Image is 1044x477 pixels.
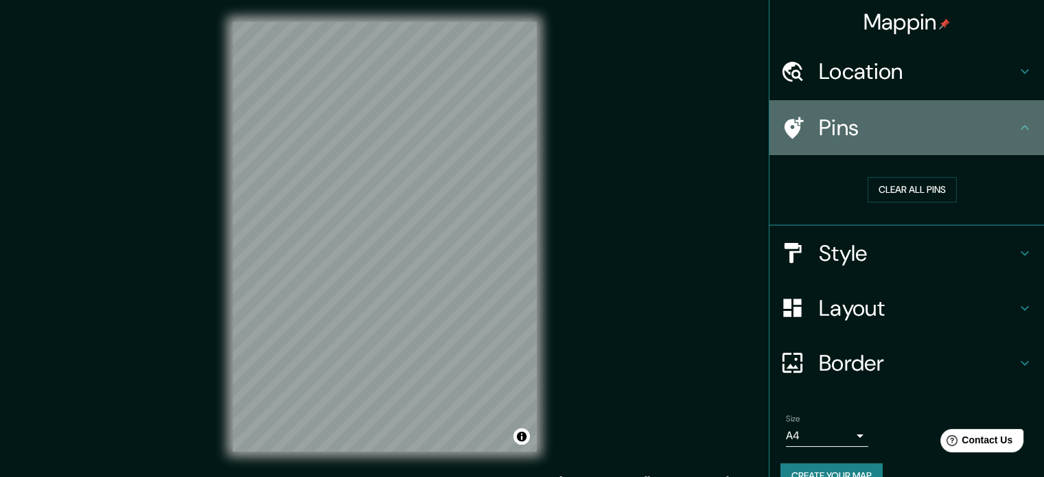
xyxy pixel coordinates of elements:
div: Style [769,226,1044,281]
button: Toggle attribution [513,428,530,445]
div: Layout [769,281,1044,336]
div: A4 [786,425,868,447]
img: pin-icon.png [939,19,950,30]
canvas: Map [233,22,537,452]
label: Size [786,412,800,424]
h4: Border [819,349,1017,377]
iframe: Help widget launcher [922,423,1029,462]
div: Location [769,44,1044,99]
div: Pins [769,100,1044,155]
h4: Style [819,240,1017,267]
button: Clear all pins [868,177,957,202]
div: Border [769,336,1044,391]
h4: Location [819,58,1017,85]
h4: Pins [819,114,1017,141]
h4: Layout [819,294,1017,322]
h4: Mappin [863,8,951,36]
